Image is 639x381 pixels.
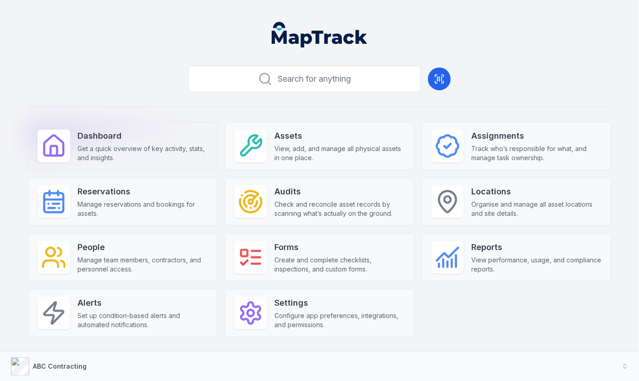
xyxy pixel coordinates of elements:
[274,256,405,274] span: Create and complete checklists, inspections, and custom forms.
[28,122,217,170] a: DashboardGet a quick overview of key activity, stats, and insights.
[471,130,602,142] strong: Assignments
[188,66,421,92] button: Search for anything
[77,241,208,254] strong: People
[77,130,208,142] strong: Dashboard
[471,241,602,254] strong: Reports
[77,200,208,218] span: Manage reservations and bookings for assets.
[225,233,414,282] a: FormsCreate and complete checklists, inspections, and custom forms.
[77,256,208,274] span: Manage team members, contractors, and personnel access.
[77,297,208,309] strong: Alerts
[274,185,405,198] strong: Audits
[422,233,611,282] a: ReportsView performance, usage, and compliance reports.
[274,297,405,309] strong: Settings
[225,177,414,226] a: AuditsCheck and reconcile asset records by scanning what’s actually on the ground.
[422,122,611,170] a: AssignmentsTrack who’s responsible for what, and manage task ownership.
[274,144,405,162] span: View, add, and manage all physical assets in one place.
[28,177,217,226] a: ReservationsManage reservations and bookings for assets.
[422,177,611,226] a: LocationsOrganise and manage all asset locations and site details.
[274,130,405,142] strong: Assets
[77,311,208,329] span: Set up condition-based alerts and automated notifications.
[471,144,602,162] span: Track who’s responsible for what, and manage task ownership.
[28,289,217,337] a: AlertsSet up condition-based alerts and automated notifications.
[225,122,414,170] a: AssetsView, add, and manage all physical assets in one place.
[77,144,208,162] span: Get a quick overview of key activity, stats, and insights.
[471,185,602,198] strong: Locations
[77,185,208,198] strong: Reservations
[33,362,87,370] strong: ABC Contracting
[28,233,217,282] a: PeopleManage team members, contractors, and personnel access.
[257,22,382,47] nav: Global
[274,200,405,218] span: Check and reconcile asset records by scanning what’s actually on the ground.
[278,73,351,85] span: Search for anything
[274,241,405,254] strong: Forms
[274,311,405,329] span: Configure app preferences, integrations, and permissions.
[225,289,414,337] a: SettingsConfigure app preferences, integrations, and permissions.
[471,200,602,218] span: Organise and manage all asset locations and site details.
[471,256,602,274] span: View performance, usage, and compliance reports.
